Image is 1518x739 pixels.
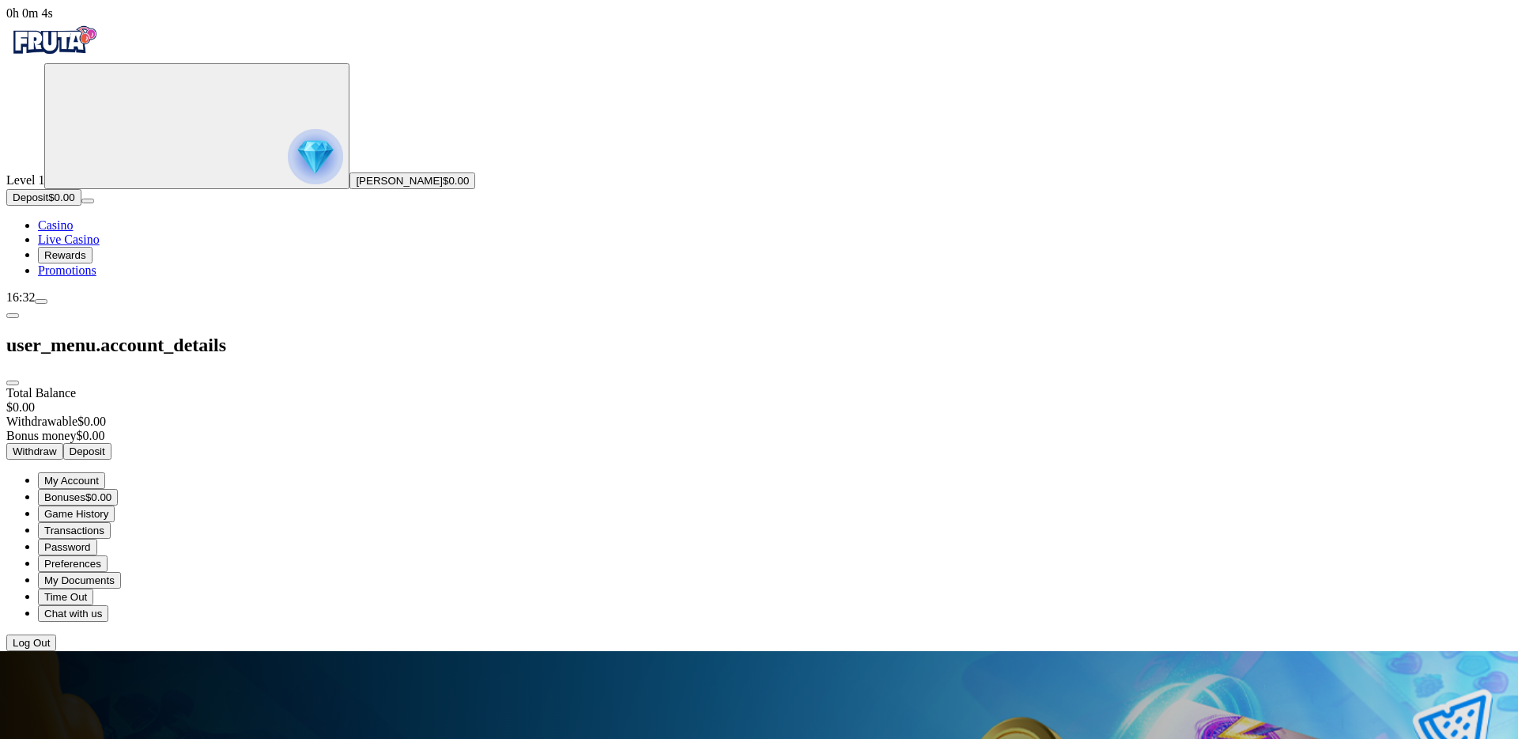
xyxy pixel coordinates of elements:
button: lock-inverse iconPassword [38,539,97,555]
div: Total Balance [6,386,1512,415]
span: Live Casino [38,233,100,246]
span: Chat with us [44,608,102,620]
button: chevron-left icon [6,313,19,318]
a: diamond iconCasino [38,218,73,232]
span: Transactions [44,525,104,536]
a: gift-inverted iconPromotions [38,263,96,277]
span: Level 1 [6,173,44,187]
span: Deposit [70,445,105,457]
span: $0.00 [85,491,111,503]
img: reward progress [288,129,343,184]
button: limits iconTime Out [38,589,93,605]
button: close [6,381,19,385]
button: Depositplus icon$0.00 [6,189,81,206]
span: $0.00 [48,191,74,203]
button: transactions iconTransactions [38,522,111,539]
div: $0.00 [6,415,1512,429]
button: Deposit [63,443,111,460]
span: Deposit [13,191,48,203]
span: user session time [6,6,53,20]
span: Withdraw [13,445,57,457]
span: My Documents [44,574,115,586]
span: Casino [38,218,73,232]
h2: user_menu.account_details [6,335,1512,356]
button: document iconMy Documents [38,572,121,589]
button: user-circle iconMy Account [38,472,105,489]
span: Log Out [13,637,50,649]
a: poker-chip iconLive Casino [38,233,100,246]
span: Bonuses [44,491,85,503]
span: Game History [44,508,108,520]
span: Rewards [44,249,86,261]
button: Log Out [6,635,56,651]
div: $0.00 [6,429,1512,443]
div: $0.00 [6,400,1512,415]
span: [PERSON_NAME] [356,175,443,187]
button: toggle iconPreferences [38,555,108,572]
a: Fruta [6,49,101,63]
button: reward iconRewards [38,247,93,263]
span: Preferences [44,558,101,570]
span: Promotions [38,263,96,277]
button: [PERSON_NAME]$0.00 [349,172,475,189]
span: Time Out [44,591,87,603]
span: My Account [44,475,99,487]
span: Password [44,541,91,553]
button: menu [81,199,94,203]
span: 16:32 [6,290,35,304]
button: smiley iconBonuses$0.00 [38,489,118,506]
button: menu [35,299,47,304]
span: Withdrawable [6,415,77,428]
nav: Primary [6,21,1512,278]
img: Fruta [6,21,101,60]
button: headphones iconChat with us [38,605,108,622]
button: Withdraw [6,443,63,460]
span: $0.00 [443,175,469,187]
button: history iconGame History [38,506,115,522]
button: reward progress [44,63,349,189]
span: Bonus money [6,429,76,442]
